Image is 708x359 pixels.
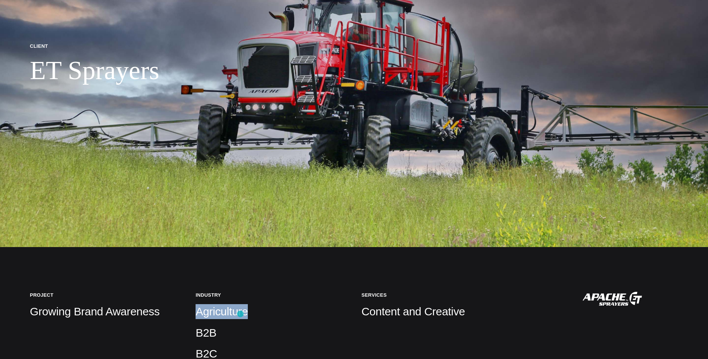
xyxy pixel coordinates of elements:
p: B2B [196,325,346,340]
p: Content and Creative [362,304,568,319]
h5: Project [30,292,181,298]
h5: Services [362,292,568,298]
p: Growing Brand Awareness [30,304,181,319]
h1: ET Sprayers [30,56,159,86]
p: Agriculture [196,304,346,319]
p: Client [30,43,159,49]
h5: Industry [196,292,346,298]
